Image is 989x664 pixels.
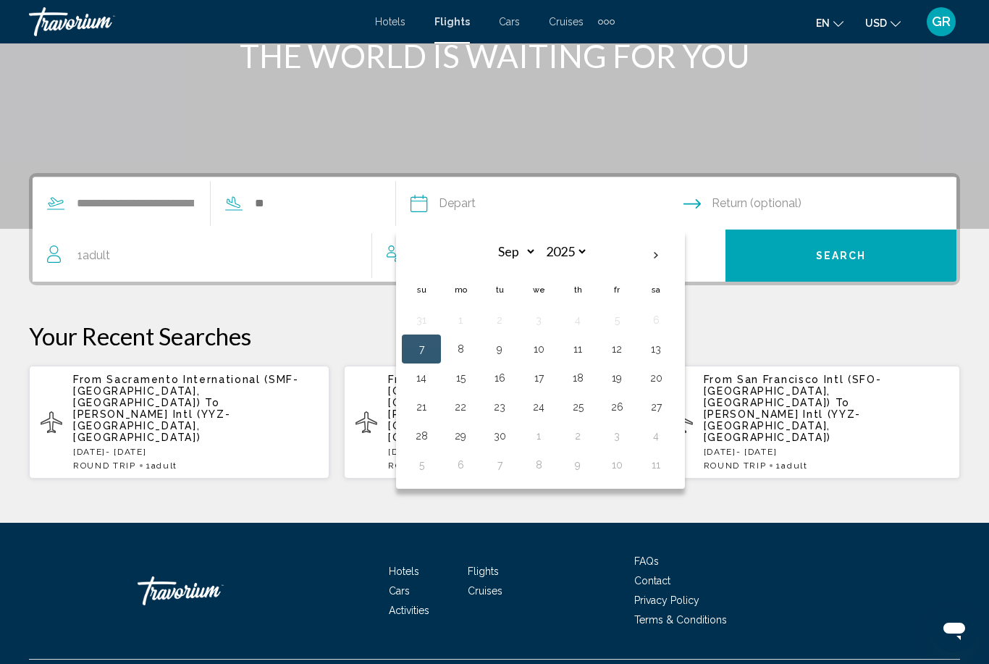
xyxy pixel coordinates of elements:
[605,310,628,330] button: Day 5
[527,397,550,417] button: Day 24
[549,16,584,28] a: Cruises
[489,239,536,264] select: Select month
[683,177,956,230] button: Return date
[704,374,882,408] span: San Francisco Intl (SFO-[GEOGRAPHIC_DATA], [GEOGRAPHIC_DATA])
[704,461,767,471] span: ROUND TRIP
[77,245,110,266] span: 1
[449,310,472,330] button: Day 1
[527,339,550,359] button: Day 10
[434,16,470,28] a: Flights
[816,17,830,29] span: en
[704,447,948,457] p: [DATE] - [DATE]
[644,455,668,475] button: Day 11
[410,426,433,446] button: Day 28
[344,365,644,479] button: From Sacramento International (SMF-[GEOGRAPHIC_DATA], [GEOGRAPHIC_DATA]) To [PERSON_NAME] Intl (Y...
[644,397,668,417] button: Day 27
[566,397,589,417] button: Day 25
[660,365,960,479] button: From San Francisco Intl (SFO-[GEOGRAPHIC_DATA], [GEOGRAPHIC_DATA]) To [PERSON_NAME] Intl (YYZ-[GE...
[488,310,511,330] button: Day 2
[388,447,633,457] p: [DATE] - [DATE]
[636,239,676,272] button: Next month
[488,368,511,388] button: Day 16
[644,339,668,359] button: Day 13
[33,230,725,282] button: Travelers: 1 adult, 0 children
[449,339,472,359] button: Day 8
[836,397,850,408] span: To
[566,426,589,446] button: Day 2
[488,339,511,359] button: Day 9
[388,374,418,385] span: From
[488,426,511,446] button: Day 30
[781,461,807,471] span: Adult
[146,461,177,471] span: 1
[388,461,451,471] span: ROUND TRIP
[605,368,628,388] button: Day 19
[73,374,299,408] span: Sacramento International (SMF-[GEOGRAPHIC_DATA], [GEOGRAPHIC_DATA])
[634,575,670,587] a: Contact
[541,239,588,264] select: Select year
[605,397,628,417] button: Day 26
[644,310,668,330] button: Day 6
[566,368,589,388] button: Day 18
[566,455,589,475] button: Day 9
[449,426,472,446] button: Day 29
[375,16,405,28] a: Hotels
[644,368,668,388] button: Day 20
[865,17,887,29] span: USD
[73,461,136,471] span: ROUND TRIP
[73,447,318,457] p: [DATE] - [DATE]
[776,461,807,471] span: 1
[449,368,472,388] button: Day 15
[634,594,699,606] span: Privacy Policy
[527,426,550,446] button: Day 1
[725,230,956,282] button: Search
[29,365,329,479] button: From Sacramento International (SMF-[GEOGRAPHIC_DATA], [GEOGRAPHIC_DATA]) To [PERSON_NAME] Intl (Y...
[816,251,867,262] span: Search
[83,248,110,262] span: Adult
[605,455,628,475] button: Day 10
[468,566,499,577] a: Flights
[411,177,683,230] button: Depart date
[449,455,472,475] button: Day 6
[468,585,502,597] a: Cruises
[566,310,589,330] button: Day 4
[488,397,511,417] button: Day 23
[712,193,801,214] span: Return (optional)
[410,455,433,475] button: Day 5
[605,339,628,359] button: Day 12
[33,177,956,282] div: Search widget
[410,310,433,330] button: Day 31
[816,12,843,33] button: Change language
[488,455,511,475] button: Day 7
[527,368,550,388] button: Day 17
[151,461,177,471] span: Adult
[389,566,419,577] span: Hotels
[29,7,361,36] a: Travorium
[29,322,960,350] p: Your Recent Searches
[932,14,951,29] span: GR
[922,7,960,37] button: User Menu
[634,555,659,567] a: FAQs
[389,585,410,597] a: Cars
[410,368,433,388] button: Day 14
[598,10,615,33] button: Extra navigation items
[566,339,589,359] button: Day 11
[388,374,614,408] span: Sacramento International (SMF-[GEOGRAPHIC_DATA], [GEOGRAPHIC_DATA])
[704,408,861,443] span: [PERSON_NAME] Intl (YYZ-[GEOGRAPHIC_DATA], [GEOGRAPHIC_DATA])
[389,605,429,616] a: Activities
[931,606,977,652] iframe: Button to launch messaging window
[410,339,433,359] button: Day 7
[223,37,766,75] h1: THE WORLD IS WAITING FOR YOU
[410,397,433,417] button: Day 21
[527,310,550,330] button: Day 3
[499,16,520,28] a: Cars
[138,569,282,613] a: Travorium
[388,408,545,443] span: [PERSON_NAME] Intl (YYZ-[GEOGRAPHIC_DATA], [GEOGRAPHIC_DATA])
